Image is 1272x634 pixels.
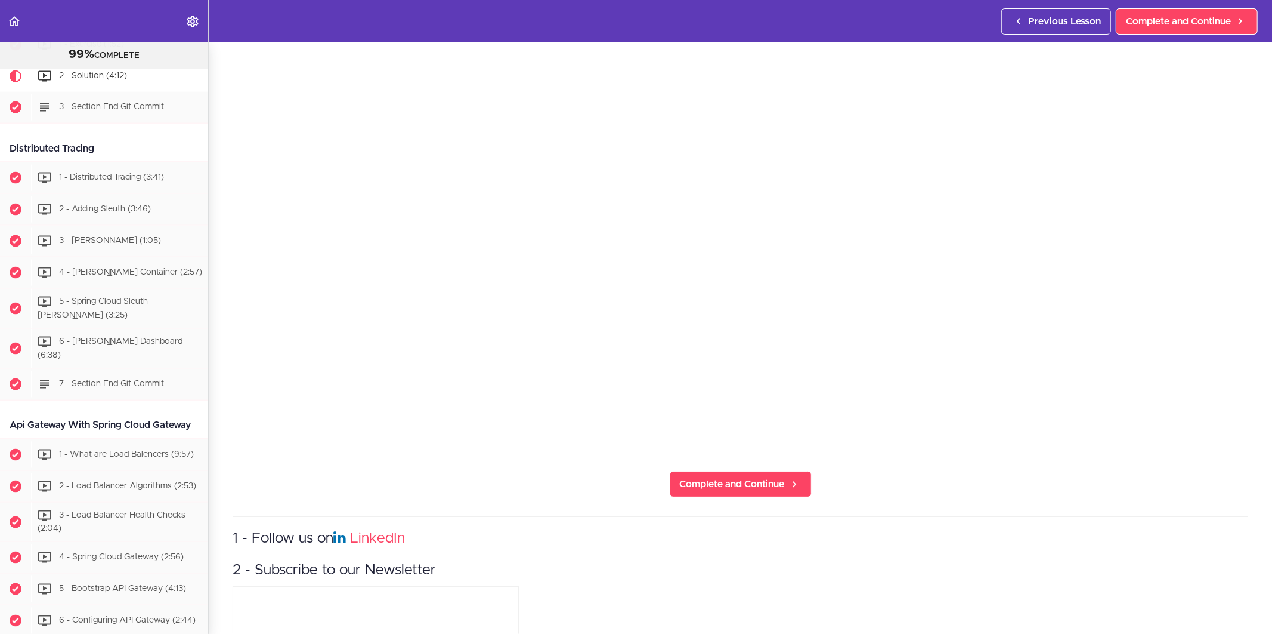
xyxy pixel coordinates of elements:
span: 5 - Spring Cloud Sleuth [PERSON_NAME] (3:25) [38,298,148,320]
svg: Back to course curriculum [7,14,21,29]
span: 2 - Adding Sleuth (3:46) [59,205,151,214]
span: 6 - Configuring API Gateway (2:44) [59,617,196,625]
span: 1 - Distributed Tracing (3:41) [59,174,164,182]
span: 7 - Section End Git Commit [59,380,164,388]
svg: Settings Menu [185,14,200,29]
span: 1 - What are Load Balencers (9:57) [59,450,194,458]
a: Complete and Continue [1116,8,1258,35]
span: 4 - [PERSON_NAME] Container (2:57) [59,269,202,277]
h3: 2 - Subscribe to our Newsletter [233,561,1248,580]
h3: 1 - Follow us on [233,529,1248,549]
div: COMPLETE [15,47,193,63]
span: 2 - Solution (4:12) [59,72,127,81]
span: 3 - Load Balancer Health Checks (2:04) [38,511,185,533]
span: 6 - [PERSON_NAME] Dashboard (6:38) [38,337,182,359]
span: 99% [69,48,94,60]
span: 2 - Load Balancer Algorithms (2:53) [59,482,196,490]
span: Complete and Continue [1126,14,1231,29]
span: 5 - Bootstrap API Gateway (4:13) [59,585,186,593]
span: Previous Lesson [1028,14,1101,29]
a: LinkedIn [350,531,405,546]
span: 3 - [PERSON_NAME] (1:05) [59,237,161,245]
span: 3 - Section End Git Commit [59,103,164,112]
a: Previous Lesson [1001,8,1111,35]
span: 4 - Spring Cloud Gateway (2:56) [59,553,184,562]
